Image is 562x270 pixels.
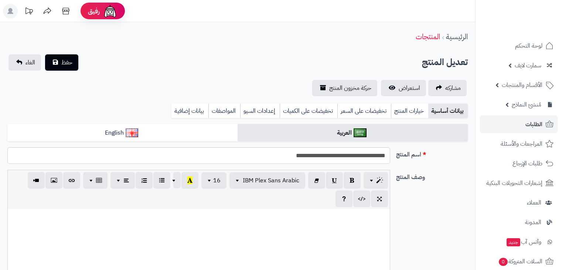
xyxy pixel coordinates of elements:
[243,176,299,185] span: IBM Plex Sans Arabic
[229,172,305,189] button: IBM Plex Sans Arabic
[515,41,542,51] span: لوحة التحكم
[61,58,72,67] span: حفظ
[7,124,238,142] a: English
[498,256,542,267] span: السلات المتروكة
[238,124,468,142] a: العربية
[480,135,558,153] a: المراجعات والأسئلة
[329,84,371,92] span: حركة مخزون المنتج
[171,104,208,118] a: بيانات إضافية
[422,55,468,70] h2: تعديل المنتج
[480,37,558,55] a: لوحة التحكم
[416,31,440,42] a: المنتجات
[480,174,558,192] a: إشعارات التحويلات البنكية
[507,238,520,246] span: جديد
[499,258,508,266] span: 0
[88,7,100,16] span: رفيق
[446,31,468,42] a: الرئيسية
[527,198,541,208] span: العملاء
[445,84,461,92] span: مشاركه
[393,147,471,159] label: اسم المنتج
[213,176,221,185] span: 16
[480,155,558,172] a: طلبات الإرجاع
[391,104,428,118] a: خيارات المنتج
[381,80,426,96] a: استعراض
[512,21,555,36] img: logo-2.png
[480,194,558,212] a: العملاء
[45,54,78,71] button: حفظ
[126,128,139,137] img: English
[201,172,226,189] button: 16
[480,233,558,251] a: وآتس آبجديد
[506,237,541,247] span: وآتس آب
[103,4,117,18] img: ai-face.png
[515,60,541,71] span: سمارت لايف
[501,139,542,149] span: المراجعات والأسئلة
[280,104,337,118] a: تخفيضات على الكميات
[525,119,542,129] span: الطلبات
[512,99,541,110] span: مُنشئ النماذج
[25,58,35,67] span: الغاء
[428,80,467,96] a: مشاركه
[502,80,542,90] span: الأقسام والمنتجات
[20,4,38,20] a: تحديثات المنصة
[525,217,541,227] span: المدونة
[312,80,377,96] a: حركة مخزون المنتج
[480,213,558,231] a: المدونة
[480,115,558,133] a: الطلبات
[337,104,391,118] a: تخفيضات على السعر
[8,54,41,71] a: الغاء
[208,104,240,118] a: المواصفات
[486,178,542,188] span: إشعارات التحويلات البنكية
[512,158,542,169] span: طلبات الإرجاع
[354,128,367,137] img: العربية
[428,104,468,118] a: بيانات أساسية
[399,84,420,92] span: استعراض
[240,104,280,118] a: إعدادات السيو
[393,170,471,182] label: وصف المنتج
